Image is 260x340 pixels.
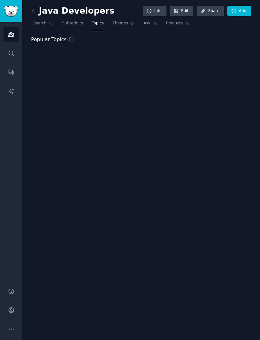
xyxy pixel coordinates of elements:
[31,36,67,44] span: Popular Topics
[60,18,85,31] a: Subreddits
[164,18,192,31] a: Products
[62,21,83,26] span: Subreddits
[110,18,137,31] a: Themes
[113,21,128,26] span: Themes
[4,6,18,17] img: GummySearch logo
[166,21,183,26] span: Products
[33,21,47,26] span: Search
[31,6,114,16] h2: Java Developers
[143,6,166,16] a: Info
[197,6,224,16] a: Share
[31,18,55,31] a: Search
[90,18,106,31] a: Topics
[144,21,151,26] span: Ask
[170,6,193,16] a: Edit
[227,6,251,16] a: Add
[141,18,159,31] a: Ask
[92,21,104,26] span: Topics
